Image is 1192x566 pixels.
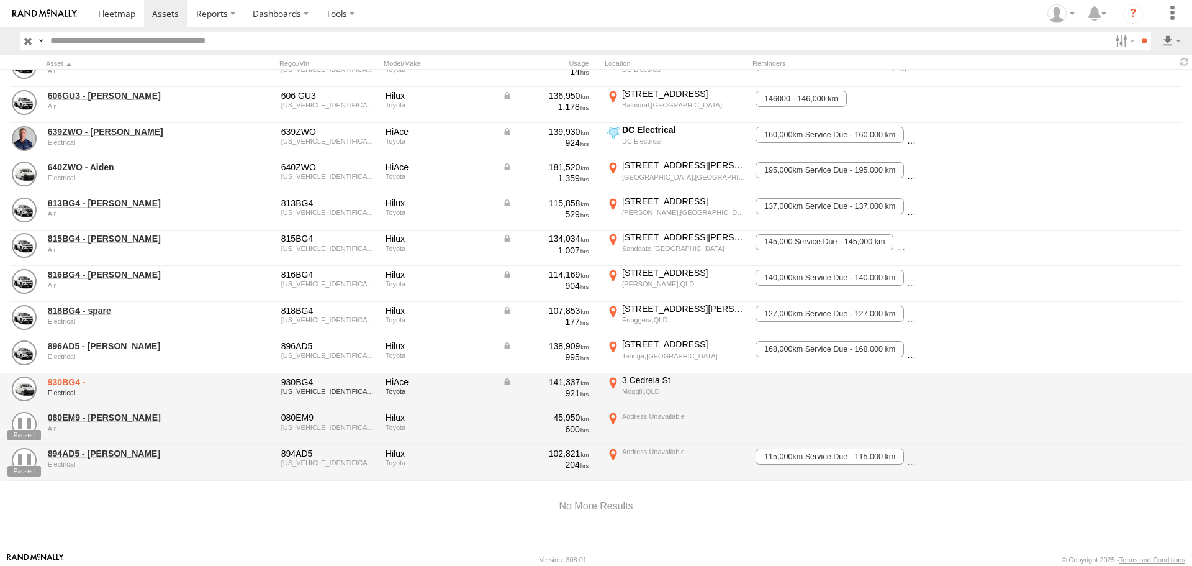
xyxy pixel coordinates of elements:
div: 815BG4 [281,233,377,244]
div: Hilux [386,198,494,209]
div: 640ZWO [281,162,377,173]
div: Hilux [386,340,494,352]
div: MR0CX3CB804316179 [281,101,377,109]
label: Export results as... [1161,32,1182,50]
div: [STREET_ADDRESS] [622,339,746,350]
span: Refresh [1177,56,1192,68]
label: Search Query [36,32,46,50]
label: Click to View Current Location [605,232,747,265]
div: [STREET_ADDRESS][PERSON_NAME] [622,303,746,314]
div: 102,821 [502,448,589,459]
div: Hilux [386,269,494,280]
div: Data from Vehicle CANbus [502,90,589,101]
div: 995 [502,352,589,363]
div: [PERSON_NAME],QLD [622,280,746,288]
label: Click to View Current Location [605,53,747,86]
a: View Asset Details [12,305,37,330]
div: MR0CX3CB104338878 [281,66,377,73]
a: 606GU3 - [PERSON_NAME] [48,90,218,101]
div: Toyota [386,424,494,431]
div: Toyota [386,173,494,180]
div: undefined [48,246,218,253]
a: 639ZWO - [PERSON_NAME] [48,126,218,137]
div: undefined [48,353,218,360]
a: 818BG4 - spare [48,305,218,316]
div: 529 [502,209,589,220]
div: Reminders [752,59,951,68]
a: View Asset Details [12,269,37,294]
div: 45,950 [502,412,589,423]
span: 168,000km Service Due - 168,000 km [756,341,904,357]
div: 606 GU3 [281,90,377,101]
div: HiAce [386,162,494,173]
div: Moggill,QLD [622,387,746,396]
span: 137,000km Service Due - 137,000 km [756,198,904,214]
div: [STREET_ADDRESS] [622,196,746,207]
div: HiAce [386,377,494,388]
div: 924 [502,137,589,148]
label: Click to View Current Location [605,196,747,229]
div: MR0CX3CB304316185 [281,459,377,467]
div: Data from Vehicle CANbus [502,233,589,244]
div: [PERSON_NAME],[GEOGRAPHIC_DATA] [622,208,746,217]
a: View Asset Details [12,198,37,222]
div: 818BG4 [281,305,377,316]
div: Click to Sort [46,59,220,68]
div: 921 [502,388,589,399]
div: undefined [48,460,218,468]
div: Data from Vehicle CANbus [502,126,589,137]
a: 896AD5 - [PERSON_NAME] [48,340,218,352]
div: Toyota [386,352,494,359]
span: 127,000km Service Due - 127,000 km [756,306,904,322]
span: 140,000km Service Due - 140,000 km [756,270,904,286]
label: Click to View Current Location [605,375,747,408]
div: [STREET_ADDRESS] [622,88,746,99]
div: Data from Vehicle CANbus [502,305,589,316]
div: 600 [502,424,589,435]
div: Hilux [386,305,494,316]
a: 894AD5 - [PERSON_NAME] [48,448,218,459]
div: MR0CX3CB104320218 [281,245,377,252]
label: Click to View Current Location [605,339,747,372]
a: 816BG4 - [PERSON_NAME] [48,269,218,280]
div: Toyota [386,137,494,145]
div: MR0CX3CB504332260 [281,424,377,431]
div: 816BG4 [281,269,377,280]
div: 3 Cedrela St [622,375,746,386]
a: View Asset Details [12,90,37,115]
div: 894AD5 [281,448,377,459]
div: Toyota [386,245,494,252]
div: JTFRM3AP108001594 [281,173,377,180]
div: 177 [502,316,589,327]
div: undefined [48,425,218,432]
label: Click to View Current Location [605,267,747,301]
span: 145,000 Service Due - 145,000 km [756,234,893,250]
span: 146000 - 146,000 km [756,91,846,107]
a: 640ZWO - Aiden [48,162,218,173]
div: undefined [48,281,218,289]
div: Data from Vehicle CANbus [502,162,589,173]
div: undefined [48,174,218,181]
div: Usage [500,59,600,68]
div: Data from Vehicle CANbus [502,269,589,280]
div: Hilux [386,412,494,423]
label: Click to View Current Location [605,160,747,193]
img: rand-logo.svg [12,9,77,18]
div: © Copyright 2025 - [1062,556,1185,564]
a: View Asset Details [12,126,37,151]
div: Data from Vehicle CANbus [502,198,589,209]
div: Location [605,59,747,68]
a: View Asset Details [12,340,37,365]
div: [GEOGRAPHIC_DATA],[GEOGRAPHIC_DATA] [622,173,746,181]
div: MR0CX3CB804316277 [281,352,377,359]
a: 080EM9 - [PERSON_NAME] [48,412,218,423]
a: Terms and Conditions [1119,556,1185,564]
div: Hilux [386,233,494,244]
i: ? [1123,4,1143,24]
label: Click to View Current Location [605,411,747,444]
label: Click to View Current Location [605,88,747,122]
div: DC Electrical [622,124,746,135]
div: MR0CX3CB604320277 [281,209,377,216]
label: Click to View Current Location [605,446,747,480]
div: Toyota [386,209,494,216]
